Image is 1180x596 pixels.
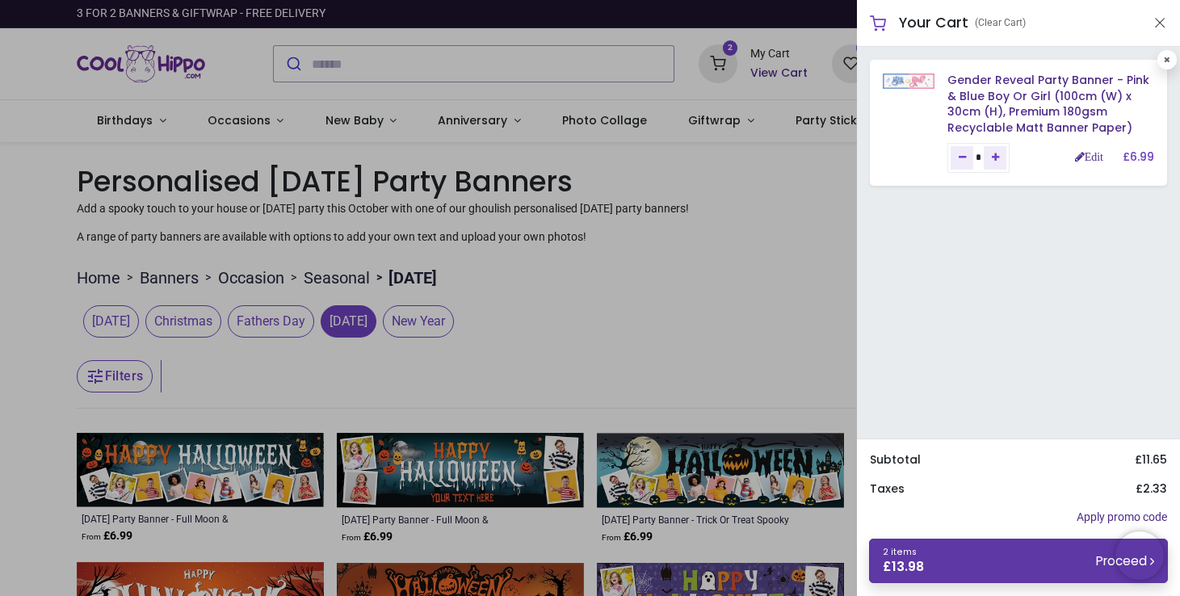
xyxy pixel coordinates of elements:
h6: £ [1136,481,1167,497]
h6: £ [1135,452,1167,468]
span: 2 items [883,546,917,558]
a: Gender Reveal Party Banner - Pink & Blue Boy Or Girl (100cm (W) x 30cm (H), Premium 180gsm Recycl... [947,72,1149,136]
h6: £ [1123,149,1154,166]
a: 2 items £13.98 Proceed [869,539,1168,583]
span: 6.99 [1130,149,1154,165]
img: TRArkPr+vVMs1ms9nH67pLOQs4CzgLOAs4CzgLOAs4CzgLOAs4CzgLOAs4CzgLOAs4C5zIAg7AOpG53MHOAs4CzgLOAs4CzgL... [883,73,934,89]
span: £ [883,558,924,576]
h6: Taxes [870,481,905,497]
span: 2.33 [1143,481,1167,497]
a: Remove one [951,146,973,170]
iframe: Brevo live chat [1115,531,1164,580]
small: Proceed [1096,552,1154,569]
span: 11.65 [1142,451,1167,468]
button: Close [1153,13,1167,33]
span: 13.98 [892,558,924,575]
a: Apply promo code [1077,510,1167,526]
h5: Your Cart [899,13,968,33]
a: Add one [984,146,1006,170]
a: (Clear Cart) [975,16,1026,30]
h6: Subtotal [870,452,921,468]
a: Edit [1075,151,1103,162]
